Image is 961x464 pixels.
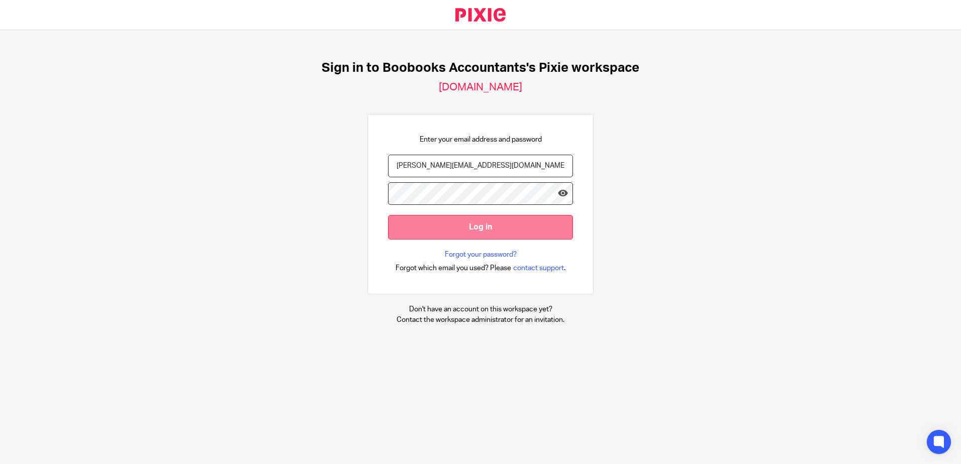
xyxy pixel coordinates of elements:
[420,135,542,145] p: Enter your email address and password
[397,304,564,314] p: Don't have an account on this workspace yet?
[388,215,573,240] input: Log in
[445,250,517,260] a: Forgot your password?
[439,81,522,94] h2: [DOMAIN_NAME]
[513,263,564,273] span: contact support
[396,262,566,274] div: .
[322,60,639,76] h1: Sign in to Boobooks Accountants's Pixie workspace
[396,263,511,273] span: Forgot which email you used? Please
[388,155,573,177] input: name@example.com
[397,315,564,325] p: Contact the workspace administrator for an invitation.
